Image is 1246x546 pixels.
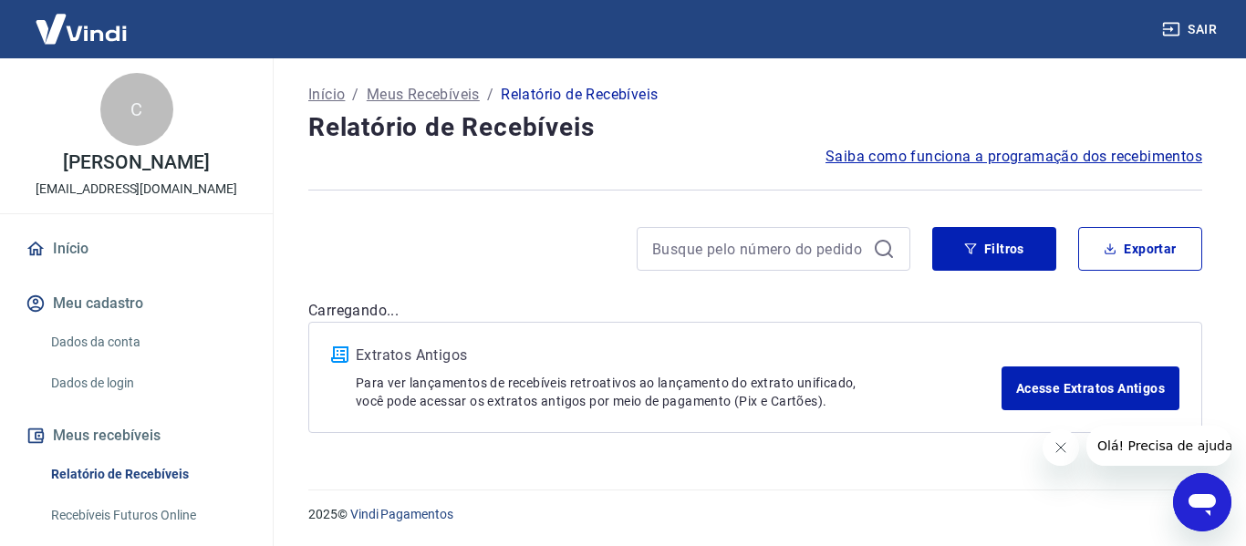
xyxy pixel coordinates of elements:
span: Olá! Precisa de ajuda? [11,13,153,27]
a: Início [22,229,251,269]
a: Acesse Extratos Antigos [1002,366,1179,410]
a: Saiba como funciona a programação dos recebimentos [825,146,1202,168]
button: Meus recebíveis [22,416,251,456]
a: Relatório de Recebíveis [44,456,251,493]
p: / [352,84,358,106]
button: Filtros [932,227,1056,271]
iframe: Fechar mensagem [1043,429,1079,466]
p: / [487,84,493,106]
p: Relatório de Recebíveis [501,84,658,106]
a: Início [308,84,345,106]
p: 2025 © [308,505,1202,524]
p: Carregando... [308,300,1202,322]
p: Para ver lançamentos de recebíveis retroativos ao lançamento do extrato unificado, você pode aces... [356,374,1002,410]
button: Exportar [1078,227,1202,271]
img: Vindi [22,1,140,57]
p: Extratos Antigos [356,345,1002,366]
a: Meus Recebíveis [367,84,480,106]
a: Dados da conta [44,324,251,361]
h4: Relatório de Recebíveis [308,109,1202,146]
a: Dados de login [44,365,251,402]
button: Sair [1158,13,1224,46]
a: Vindi Pagamentos [350,507,453,521]
a: Recebíveis Futuros Online [44,497,251,534]
img: ícone [331,346,348,363]
iframe: Botão para abrir a janela de mensagens [1173,473,1231,531]
iframe: Mensagem da empresa [1086,426,1231,466]
input: Busque pelo número do pedido [652,235,866,263]
p: [EMAIL_ADDRESS][DOMAIN_NAME] [36,180,237,199]
div: C [100,73,173,146]
p: [PERSON_NAME] [63,153,209,172]
button: Meu cadastro [22,283,251,324]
